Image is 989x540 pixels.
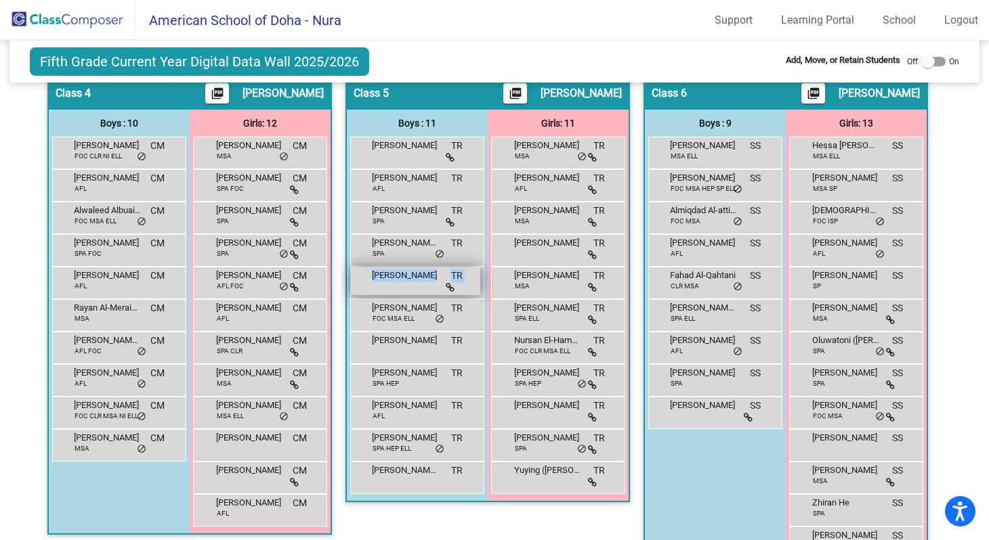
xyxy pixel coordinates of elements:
[74,269,142,282] span: [PERSON_NAME]
[892,171,903,185] span: SS
[372,204,440,217] span: [PERSON_NAME]
[137,152,146,162] span: do_not_disturb_alt
[372,269,440,282] span: [PERSON_NAME]
[74,139,142,152] span: [PERSON_NAME]
[216,301,284,315] span: [PERSON_NAME]
[137,379,146,390] span: do_not_disturb_alt
[372,236,440,250] span: [PERSON_NAME] de [PERSON_NAME]
[488,110,629,137] div: Girls: 11
[209,87,226,106] mat-icon: picture_as_pdf
[293,399,307,413] span: CM
[150,334,165,348] span: CM
[279,282,289,292] span: do_not_disturb_alt
[217,313,229,323] span: AFL
[451,171,463,185] span: TR
[137,411,146,422] span: do_not_disturb_alt
[593,464,605,478] span: TR
[190,110,331,137] div: Girls: 12
[577,379,587,390] span: do_not_disturb_alt
[293,334,307,348] span: CM
[812,301,880,315] span: [PERSON_NAME]
[949,55,959,68] span: On
[451,204,463,218] span: TR
[770,9,865,31] a: Learning Portal
[451,464,463,478] span: TR
[150,269,165,283] span: CM
[801,83,825,104] button: Print Students Details
[372,301,440,315] span: [PERSON_NAME]
[671,216,700,226] span: FOC MSA
[137,346,146,357] span: do_not_disturb_alt
[216,399,284,412] span: [PERSON_NAME]
[293,431,307,445] span: CM
[671,346,683,356] span: AFL
[373,313,415,323] span: FOC MSA ELL
[671,281,699,291] span: CLR MSA
[373,183,385,194] span: AFL
[514,334,582,347] span: Nursan El-Hammali
[670,269,738,282] span: Fahad Al-Qahtani
[507,87,524,106] mat-icon: picture_as_pdf
[670,204,738,217] span: Almiqdad Al-attiyah
[217,183,244,194] span: SPA FOC
[875,217,885,227] span: do_not_disturb_alt
[216,204,284,217] span: [PERSON_NAME]
[451,366,463,380] span: TR
[515,183,527,194] span: AFL
[205,83,229,104] button: Print Students Details
[671,151,698,161] span: MSA ELL
[243,87,324,100] span: [PERSON_NAME]
[593,431,605,445] span: TR
[577,444,587,455] span: do_not_disturb_alt
[671,378,683,388] span: SPA
[217,151,232,161] span: MSA
[372,431,440,445] span: [PERSON_NAME]
[217,508,229,518] span: AFL
[451,236,463,250] span: TR
[652,87,687,100] span: Class 6
[813,508,825,518] span: SPA
[892,236,903,250] span: SS
[347,110,488,137] div: Boys : 11
[812,399,880,412] span: [PERSON_NAME]
[74,171,142,185] span: [PERSON_NAME]
[373,443,411,453] span: SPA HEP ELL
[451,139,463,153] span: TR
[75,281,87,291] span: AFL
[217,378,232,388] span: MSA
[372,366,440,380] span: [PERSON_NAME]
[150,171,165,185] span: CM
[451,269,463,283] span: TR
[875,249,885,260] span: do_not_disturb_alt
[812,431,880,445] span: [PERSON_NAME]
[892,139,903,153] span: SS
[217,248,229,258] span: SPA
[75,378,87,388] span: AFL
[515,346,570,356] span: FOC CLR MSA ELL
[216,496,284,510] span: [PERSON_NAME]
[805,87,822,106] mat-icon: picture_as_pdf
[150,236,165,250] span: CM
[813,248,825,258] span: AFL
[217,281,244,291] span: AFL FOC
[786,53,900,67] span: Add, Move, or Retain Students
[150,204,165,218] span: CM
[372,464,440,477] span: [PERSON_NAME] De Lama
[671,248,683,258] span: AFL
[514,431,582,445] span: [PERSON_NAME]
[216,334,284,347] span: [PERSON_NAME]
[670,139,738,152] span: [PERSON_NAME]
[670,301,738,315] span: [PERSON_NAME] [PERSON_NAME]
[150,139,165,153] span: CM
[503,83,527,104] button: Print Students Details
[750,236,761,250] span: SS
[593,334,605,348] span: TR
[137,444,146,455] span: do_not_disturb_alt
[812,171,880,185] span: [PERSON_NAME]
[451,399,463,413] span: TR
[74,301,142,315] span: Rayan Al-Meraikhi
[137,217,146,227] span: do_not_disturb_alt
[812,236,880,250] span: [PERSON_NAME]
[75,151,122,161] span: FOC CLR NI ELL
[671,313,695,323] span: SPA ELL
